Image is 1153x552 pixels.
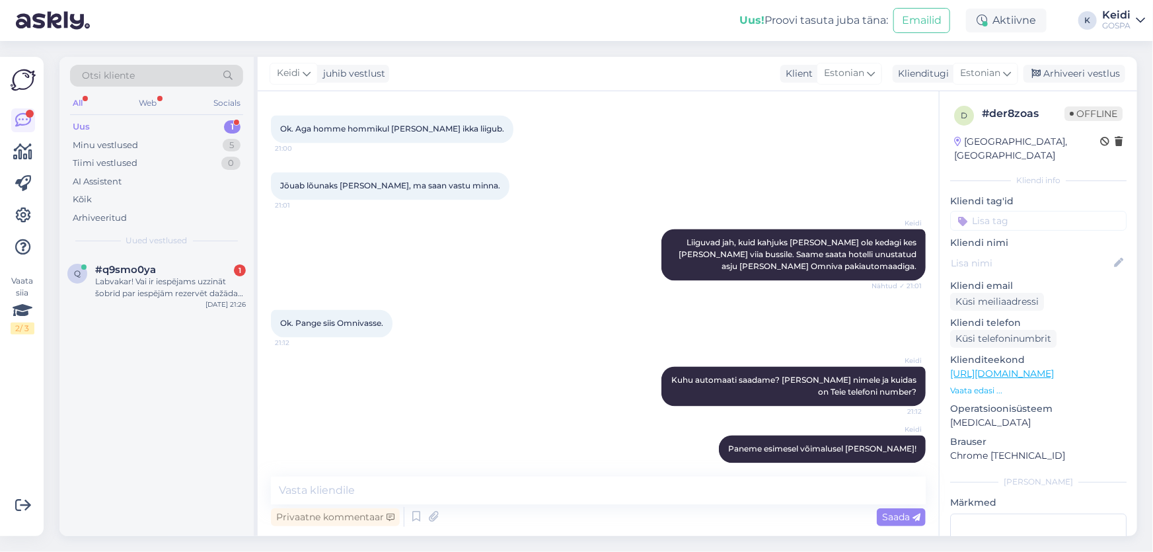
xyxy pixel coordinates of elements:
[205,299,246,309] div: [DATE] 21:26
[223,139,241,152] div: 5
[961,110,967,120] span: d
[277,66,300,81] span: Keidi
[1078,11,1097,30] div: K
[950,402,1127,416] p: Operatsioonisüsteem
[950,435,1127,449] p: Brauser
[950,293,1044,311] div: Küsi meiliaadressi
[95,276,246,299] div: Labvakar! Vai ir iespējams uzzināt šobrīd par iespējām rezervēt dažādas SPA procedūras?
[70,95,85,112] div: All
[234,264,246,276] div: 1
[82,69,135,83] span: Otsi kliente
[872,425,922,435] span: Keidi
[221,157,241,170] div: 0
[872,356,922,366] span: Keidi
[950,496,1127,510] p: Märkmed
[950,279,1127,293] p: Kliendi email
[893,8,950,33] button: Emailid
[982,106,1064,122] div: # der8zoas
[950,316,1127,330] p: Kliendi telefon
[872,282,922,292] span: Nähtud ✓ 21:01
[950,385,1127,397] p: Vaata edasi ...
[950,211,1127,231] input: Lisa tag
[1102,20,1131,31] div: GOSPA
[1102,10,1145,31] a: KeidiGOSPA
[671,375,918,397] span: Kuhu automaati saadame? [PERSON_NAME] nimele ja kuidas on Teie telefoni number?
[872,464,922,474] span: 21:12
[728,444,916,454] span: Paneme esimesel võimalusel [PERSON_NAME]!
[872,407,922,417] span: 21:12
[951,256,1111,270] input: Lisa nimi
[280,181,500,191] span: Jōuab lõunaks [PERSON_NAME], ma saan vastu minna.
[780,67,813,81] div: Klient
[280,319,383,329] span: Ok. Pange siis Omnivasse.
[966,9,1047,32] div: Aktiivne
[73,139,138,152] div: Minu vestlused
[739,13,888,28] div: Proovi tasuta juba täna:
[73,212,127,225] div: Arhiveeritud
[73,120,90,134] div: Uus
[275,338,324,348] span: 21:12
[950,236,1127,250] p: Kliendi nimi
[739,14,764,26] b: Uus!
[950,416,1127,430] p: [MEDICAL_DATA]
[318,67,385,81] div: juhib vestlust
[824,66,864,81] span: Estonian
[950,476,1127,488] div: [PERSON_NAME]
[950,368,1054,379] a: [URL][DOMAIN_NAME]
[280,124,504,134] span: Ok. Aga homme hommikul [PERSON_NAME] ikka liigub.
[11,323,34,335] div: 2 / 3
[73,157,137,170] div: Tiimi vestlused
[224,120,241,134] div: 1
[275,201,324,211] span: 21:01
[271,508,400,526] div: Privaatne kommentaar
[950,449,1127,463] p: Chrome [TECHNICAL_ID]
[95,264,156,276] span: #q9smo0ya
[872,219,922,229] span: Keidi
[679,238,918,272] span: Liiguvad jah, kuid kahjuks [PERSON_NAME] ole kedagi kes [PERSON_NAME] viia bussile. Saame saata h...
[11,67,36,93] img: Askly Logo
[954,135,1100,163] div: [GEOGRAPHIC_DATA], [GEOGRAPHIC_DATA]
[73,193,92,206] div: Kõik
[950,194,1127,208] p: Kliendi tag'id
[960,66,1000,81] span: Estonian
[950,353,1127,367] p: Klienditeekond
[73,175,122,188] div: AI Assistent
[950,175,1127,186] div: Kliendi info
[11,275,34,335] div: Vaata siia
[893,67,949,81] div: Klienditugi
[74,268,81,278] span: q
[126,235,188,247] span: Uued vestlused
[882,511,920,523] span: Saada
[211,95,243,112] div: Socials
[1064,106,1123,121] span: Offline
[1102,10,1131,20] div: Keidi
[950,330,1057,348] div: Küsi telefoninumbrit
[137,95,160,112] div: Web
[275,144,324,154] span: 21:00
[1023,65,1125,83] div: Arhiveeri vestlus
